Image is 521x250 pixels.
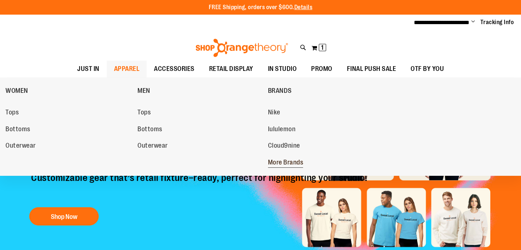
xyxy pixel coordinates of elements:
a: FINAL PUSH SALE [340,61,404,77]
a: BRANDS [268,81,396,100]
span: JUST IN [77,61,99,77]
span: OTF BY YOU [411,61,444,77]
p: FREE Shipping, orders over $600. [209,3,313,12]
a: Tracking Info [480,18,514,26]
span: More Brands [268,159,303,168]
a: WOMEN [5,81,134,100]
span: 1 [321,44,324,51]
span: APPAREL [114,61,140,77]
img: Shop Orangetheory [195,39,289,57]
span: Bottoms [5,125,30,135]
a: MEN [137,81,264,100]
span: FINAL PUSH SALE [347,61,396,77]
a: JUST IN [70,61,107,77]
span: WOMEN [5,87,28,96]
span: Bottoms [137,125,162,135]
a: ACCESSORIES [147,61,202,77]
a: Details [294,4,313,11]
span: ACCESSORIES [154,61,195,77]
span: Cloud9nine [268,142,300,151]
a: lululemon [268,123,393,136]
span: Tops [5,109,19,118]
a: RETAIL DISPLAY [202,61,261,77]
a: Cloud9nine [268,139,393,152]
a: More Brands [268,156,393,169]
a: Nike [268,106,393,119]
a: OTF BY YOU [403,61,451,77]
span: IN STUDIO [268,61,297,77]
span: Outerwear [5,142,36,151]
span: Nike [268,109,280,118]
span: Tops [137,109,151,118]
span: PROMO [311,61,332,77]
a: APPAREL [107,61,147,77]
a: IN STUDIO [261,61,304,77]
span: RETAIL DISPLAY [209,61,253,77]
button: Shop Now [29,207,99,226]
span: Outerwear [137,142,168,151]
span: MEN [137,87,150,96]
span: lululemon [268,125,296,135]
span: BRANDS [268,87,292,96]
a: PROMO [304,61,340,77]
button: Account menu [471,19,475,26]
p: Customizable gear that’s retail fixture–ready, perfect for highlighting your studio! [26,172,374,200]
